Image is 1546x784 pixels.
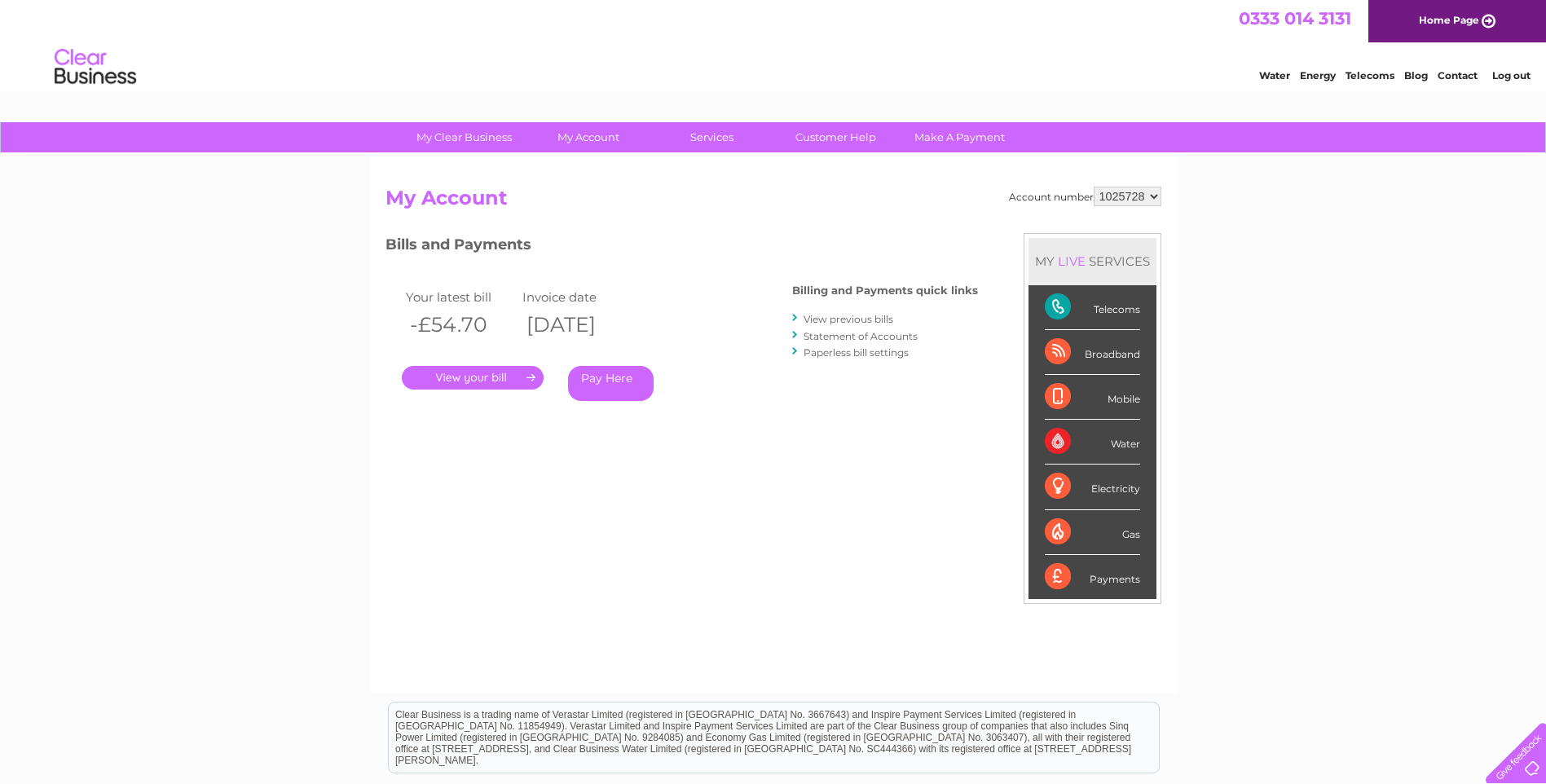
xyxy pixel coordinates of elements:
[804,346,909,359] a: Paperless bill settings
[385,233,978,262] h3: Bills and Payments
[518,286,636,308] td: Invoice date
[1045,510,1140,555] div: Gas
[397,122,531,152] a: My Clear Business
[804,313,893,325] a: View previous bills
[1404,69,1428,81] a: Blog
[1045,465,1140,509] div: Electricity
[389,9,1159,79] div: Clear Business is a trading name of Verastar Limited (registered in [GEOGRAPHIC_DATA] No. 3667643...
[402,286,519,308] td: Your latest bill
[1239,8,1351,29] a: 0333 014 3131
[1492,69,1531,81] a: Log out
[1045,375,1140,420] div: Mobile
[1259,69,1290,81] a: Water
[518,308,636,341] th: [DATE]
[1045,330,1140,375] div: Broadband
[1009,187,1161,206] div: Account number
[402,308,519,341] th: -£54.70
[1045,420,1140,465] div: Water
[1438,69,1478,81] a: Contact
[792,284,978,297] h4: Billing and Payments quick links
[1045,555,1140,599] div: Payments
[568,366,654,401] a: Pay Here
[804,330,918,342] a: Statement of Accounts
[892,122,1027,152] a: Make A Payment
[1055,253,1089,269] div: LIVE
[385,187,1161,218] h2: My Account
[521,122,655,152] a: My Account
[1045,285,1140,330] div: Telecoms
[402,366,544,390] a: .
[54,42,137,92] img: logo.png
[769,122,903,152] a: Customer Help
[1300,69,1336,81] a: Energy
[1028,238,1156,284] div: MY SERVICES
[645,122,779,152] a: Services
[1346,69,1394,81] a: Telecoms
